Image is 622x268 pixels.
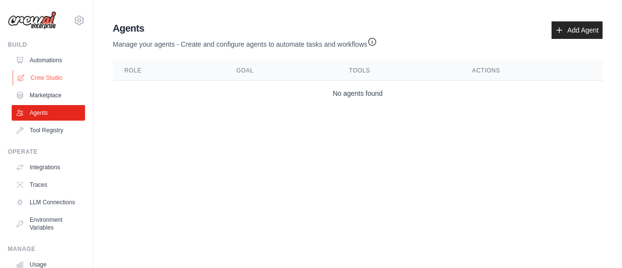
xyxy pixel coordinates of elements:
div: Manage [8,245,85,253]
a: Traces [12,177,85,193]
a: Agents [12,105,85,121]
th: Actions [461,61,603,81]
a: Tool Registry [12,123,85,138]
a: Integrations [12,160,85,175]
p: Manage your agents - Create and configure agents to automate tasks and workflows [113,35,377,49]
a: LLM Connections [12,195,85,210]
a: Marketplace [12,88,85,103]
a: Add Agent [552,21,603,39]
h2: Agents [113,21,377,35]
td: No agents found [113,81,603,107]
th: Goal [225,61,337,81]
a: Environment Variables [12,212,85,235]
a: Crew Studio [13,70,86,86]
a: Automations [12,53,85,68]
th: Tools [337,61,460,81]
div: Build [8,41,85,49]
th: Role [113,61,225,81]
div: Operate [8,148,85,156]
img: Logo [8,11,56,30]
